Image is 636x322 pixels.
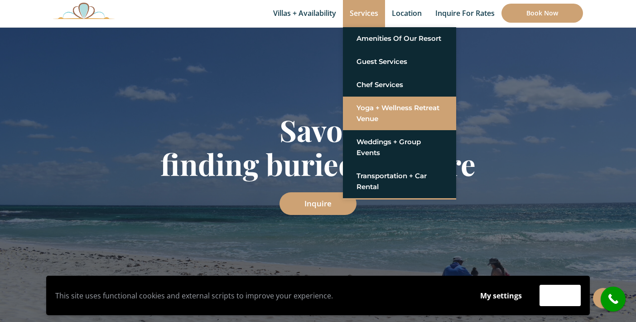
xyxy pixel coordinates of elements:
[601,287,626,312] a: call
[357,54,443,70] a: Guest Services
[357,30,443,47] a: Amenities of Our Resort
[53,2,115,19] img: Awesome Logo
[472,285,530,306] button: My settings
[357,77,443,93] a: Chef Services
[357,168,443,195] a: Transportation + Car Rental
[501,4,583,23] a: Book Now
[603,289,623,309] i: call
[357,100,443,127] a: Yoga + Wellness Retreat Venue
[55,289,463,302] p: This site uses functional cookies and external scripts to improve your experience.
[357,134,443,161] a: Weddings + Group Events
[540,285,581,306] button: Accept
